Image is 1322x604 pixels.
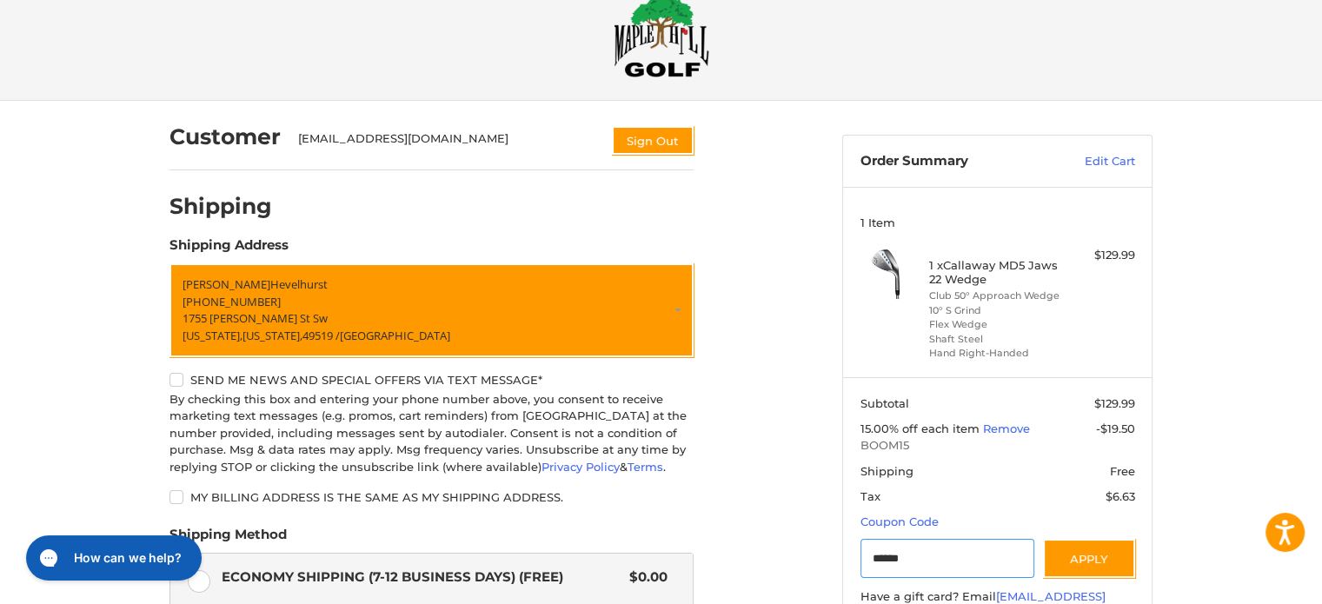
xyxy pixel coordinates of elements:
legend: Shipping Method [169,525,287,553]
span: 49519 / [302,328,340,343]
span: Shipping [860,464,913,478]
a: Edit Cart [1047,153,1135,170]
a: Terms [628,460,663,474]
h2: Customer [169,123,281,150]
span: [GEOGRAPHIC_DATA] [340,328,450,343]
button: Sign Out [612,126,694,155]
span: [US_STATE], [242,328,302,343]
div: By checking this box and entering your phone number above, you consent to receive marketing text ... [169,391,694,476]
li: Shaft Steel [929,332,1062,347]
div: $129.99 [1066,247,1135,264]
span: [US_STATE], [183,328,242,343]
input: Gift Certificate or Coupon Code [860,539,1035,578]
li: Hand Right-Handed [929,346,1062,361]
label: Send me news and special offers via text message* [169,373,694,387]
h3: 1 Item [860,216,1135,229]
a: Privacy Policy [541,460,620,474]
span: [PHONE_NUMBER] [183,294,281,309]
a: Coupon Code [860,514,939,528]
h2: Shipping [169,193,272,220]
a: Enter or select a different address [169,263,694,357]
span: Free [1110,464,1135,478]
span: Subtotal [860,396,909,410]
iframe: Gorgias live chat messenger [17,529,206,587]
li: Club 50° Approach Wedge 10° S Grind [929,289,1062,317]
button: Apply [1043,539,1135,578]
span: $6.63 [1106,489,1135,503]
a: Remove [983,421,1030,435]
span: Tax [860,489,880,503]
span: -$19.50 [1096,421,1135,435]
legend: Shipping Address [169,236,289,263]
span: Hevelhurst [270,276,328,292]
span: 1755 [PERSON_NAME] St Sw [183,310,328,326]
span: $0.00 [621,567,668,587]
span: $129.99 [1094,396,1135,410]
span: 15.00% off each item [860,421,983,435]
h4: 1 x Callaway MD5 Jaws 22 Wedge [929,258,1062,287]
h3: Order Summary [860,153,1047,170]
label: My billing address is the same as my shipping address. [169,490,694,504]
span: Economy Shipping (7-12 Business Days) (Free) [222,567,621,587]
span: BOOM15 [860,437,1135,455]
div: [EMAIL_ADDRESS][DOMAIN_NAME] [298,130,595,155]
span: [PERSON_NAME] [183,276,270,292]
li: Flex Wedge [929,317,1062,332]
